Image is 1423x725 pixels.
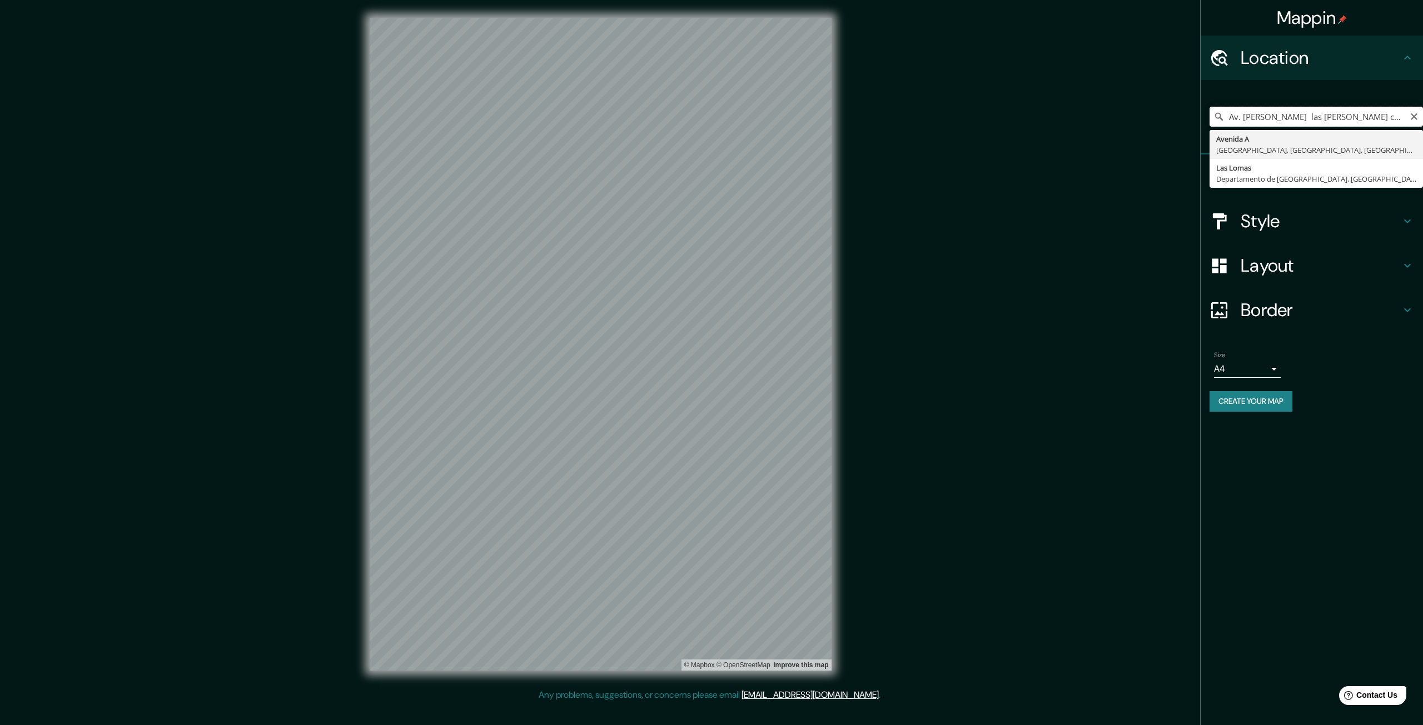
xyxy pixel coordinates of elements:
[1324,682,1411,713] iframe: Help widget launcher
[1241,47,1401,69] h4: Location
[684,661,715,669] a: Mapbox
[370,18,832,671] canvas: Map
[1241,166,1401,188] h4: Pins
[742,689,879,701] a: [EMAIL_ADDRESS][DOMAIN_NAME]
[1201,243,1423,288] div: Layout
[773,661,828,669] a: Map feedback
[882,688,884,702] div: .
[1277,7,1347,29] h4: Mappin
[1201,36,1423,80] div: Location
[1410,111,1419,121] button: Clear
[539,688,880,702] p: Any problems, suggestions, or concerns please email .
[880,688,882,702] div: .
[1214,351,1226,360] label: Size
[1241,254,1401,277] h4: Layout
[1338,15,1347,24] img: pin-icon.png
[1216,173,1416,184] div: Departamento de [GEOGRAPHIC_DATA], [GEOGRAPHIC_DATA]
[1216,133,1416,144] div: Avenida A
[1216,144,1416,156] div: [GEOGRAPHIC_DATA], [GEOGRAPHIC_DATA], [GEOGRAPHIC_DATA]
[1201,154,1423,199] div: Pins
[1201,199,1423,243] div: Style
[1210,107,1423,127] input: Pick your city or area
[1241,299,1401,321] h4: Border
[1241,210,1401,232] h4: Style
[1214,360,1281,378] div: A4
[1216,162,1416,173] div: Las Lomas
[1210,391,1292,412] button: Create your map
[1201,288,1423,332] div: Border
[717,661,770,669] a: OpenStreetMap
